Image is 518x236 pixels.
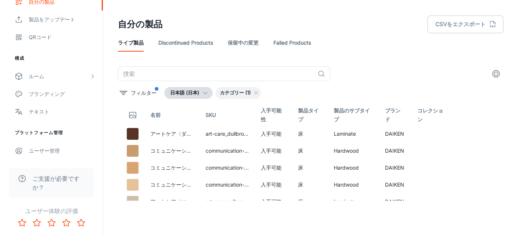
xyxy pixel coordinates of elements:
a: Discontinued Products [158,34,213,52]
th: 入手可能性 [255,105,292,125]
th: 名前 [144,105,200,125]
td: DAIKEN [379,159,412,176]
td: art-care_softgreige [200,193,255,210]
div: ユーザー管理 [29,147,95,155]
button: Rate 3 star [44,215,59,230]
p: ユーザー体験の評価 [6,206,97,215]
div: ブランディング [29,90,95,98]
p: コミュニケーションタフⅡFW（幅広タイプ）〈ビーチ（ライト色）〉 [150,164,194,172]
th: SKU [200,105,255,125]
th: 製品タイプ [292,105,328,125]
th: コレクション [412,105,455,125]
td: Hardwood [328,176,379,193]
div: テキスト [29,108,95,116]
td: 床 [292,176,328,193]
p: コミュニケーションタフⅡDW〈ハードメープル〉 [150,181,194,189]
td: DAIKEN [379,176,412,193]
a: 保留中の変更 [228,34,259,52]
td: DAIKEN [379,142,412,159]
td: 床 [292,193,328,210]
button: 日本語 (日本) [164,87,213,99]
button: Rate 5 star [74,215,88,230]
div: ルーム [29,72,90,80]
button: filter [118,87,158,99]
div: QRコード [29,33,95,41]
p: アートケア〈ダルブラウン柄〉 [150,130,194,138]
p: アートケア〈ソフトグレージュ柄〉 [150,198,194,206]
svg: Thumbnail [128,111,137,119]
button: Rate 1 star [15,215,29,230]
a: ライブ製品 [118,34,144,52]
p: コミュニケーションタフ バイオリーフDW〈杉〉 [150,147,194,155]
td: Hardwood [328,142,379,159]
td: 入手可能 [255,193,292,210]
h1: 自分の製品 [118,18,162,31]
td: art-care_dullbrown [200,125,255,142]
td: communication-toughii-dw_hardmaple [200,176,255,193]
button: CSVをエクスポート [427,15,503,33]
span: カテゴリー (1) [216,89,255,97]
div: 製品をアップデート [29,15,95,24]
td: communication-tough-vaioreaf-dw_sugi [200,142,255,159]
td: DAIKEN [379,125,412,142]
td: 床 [292,142,328,159]
td: DAIKEN [379,193,412,210]
button: Rate 4 star [59,215,74,230]
td: Laminate [328,125,379,142]
a: Failed Products [273,34,311,52]
th: ブランド [379,105,412,125]
td: 入手可能 [255,176,292,193]
span: ご支援が必要ですか？ [32,174,85,192]
input: 捜索 [118,66,315,81]
button: settings [489,66,503,81]
td: 入手可能 [255,159,292,176]
td: communication-toughii fw(wide type)_beach_light [200,159,255,176]
td: 床 [292,125,328,142]
div: カテゴリー (1) [216,87,261,99]
td: 入手可能 [255,125,292,142]
p: フィルター [131,89,157,97]
button: Rate 2 star [29,215,44,230]
td: 床 [292,159,328,176]
th: 製品のサブタイプ [328,105,379,125]
td: Laminate [328,193,379,210]
td: 入手可能 [255,142,292,159]
td: Hardwood [328,159,379,176]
